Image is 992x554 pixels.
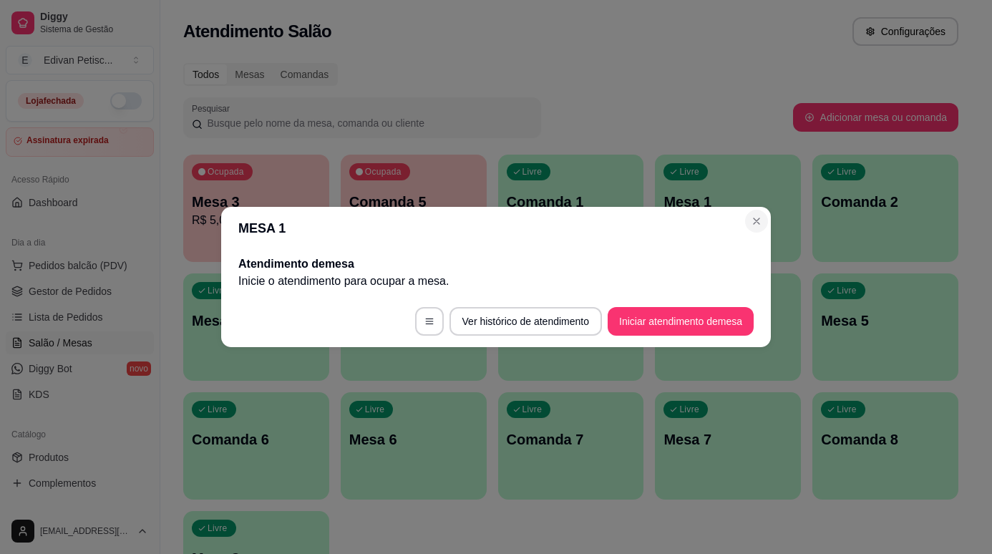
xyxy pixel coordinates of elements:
[745,210,768,233] button: Close
[221,207,771,250] header: MESA 1
[449,307,602,336] button: Ver histórico de atendimento
[238,273,754,290] p: Inicie o atendimento para ocupar a mesa .
[608,307,754,336] button: Iniciar atendimento demesa
[238,256,754,273] h2: Atendimento de mesa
